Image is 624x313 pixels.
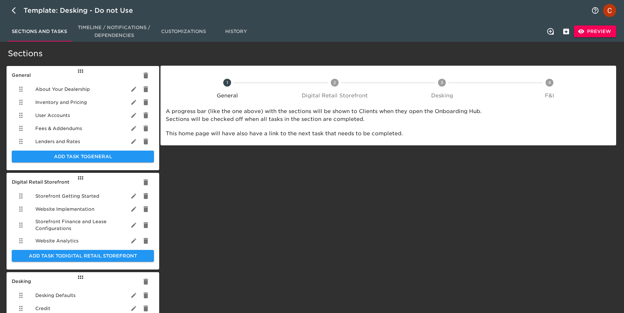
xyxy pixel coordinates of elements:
span: Add Task to General [17,153,149,161]
div: Drag to Reorder [75,273,84,281]
button: Add Task toGeneral [12,151,154,163]
button: Rename Task [129,111,138,120]
text: 1 [227,80,228,85]
button: Rename Task [129,205,138,213]
div: Storefront Finance and Lease Configurations [12,216,154,234]
button: Delete Section General [141,71,151,80]
span: Website Implementation [35,206,94,212]
button: delete [138,188,154,204]
button: delete [138,81,154,97]
svg: Drag to Reorder [17,237,25,245]
text: 3 [441,80,443,85]
p: General [176,92,278,100]
span: User Accounts [35,112,70,119]
p: Digital Retail Storefront [284,92,386,100]
button: delete [138,233,154,249]
span: Storefront Finance and Lease Configurations [35,218,120,231]
span: Timeline / Notifications / Dependencies [75,24,153,40]
img: Profile [603,4,616,17]
p: A progress bar (like the one above) with the sections will be shown to Clients when they open the... [166,107,611,115]
svg: Drag to Reorder [17,221,25,229]
button: Rename Task [129,98,138,107]
span: Fees & Addendums [35,125,82,132]
p: This home page will have also have a link to the next task that needs to be completed. [166,130,611,138]
text: 2 [333,80,336,85]
div: Website Implementation [12,203,154,216]
div: Lenders and Rates [12,135,154,148]
button: Archive Template [558,24,574,39]
button: Rename Task [129,237,138,245]
span: Add Task to Digital Retail Storefront [17,252,149,260]
h6: General [12,71,154,80]
button: delete [138,201,154,217]
span: Website Analytics [35,238,78,244]
svg: Drag to Reorder [17,205,25,213]
p: Desking [391,92,493,100]
span: Credit [35,305,50,312]
button: Add Task toDigital Retail Storefront [12,250,154,262]
div: Fees & Addendums [12,122,154,135]
button: Delete Section Desking [141,277,151,287]
button: delete [138,121,154,136]
svg: Drag to Reorder [17,85,25,93]
button: delete [138,94,154,110]
button: Delete Section Digital Retail Storefront [141,177,151,187]
span: Inventory and Pricing [35,99,87,106]
svg: Drag to Reorder [17,192,25,200]
button: Preview [574,25,616,38]
div: Inventory and Pricing [12,96,154,109]
button: Automatic Hub Creation [543,24,558,39]
p: F&I [498,92,600,100]
span: Lenders and Rates [35,138,80,145]
svg: Drag to Reorder [17,291,25,299]
div: Template: Desking - Do not Use [24,5,142,16]
text: 4 [548,80,551,85]
span: Sections and Tasks [12,27,67,36]
h6: Digital Retail Storefront [12,178,154,187]
svg: Drag to Reorder [17,124,25,132]
button: Rename Task [129,291,138,300]
button: Rename Task [129,137,138,146]
svg: Drag to Reorder [17,111,25,119]
span: Customizations [161,27,206,36]
span: About Your Dealership [35,86,90,92]
h6: Desking [12,277,154,286]
button: delete [138,217,154,233]
svg: Drag to Reorder [17,98,25,106]
button: notifications [587,3,603,18]
span: History [214,27,258,36]
h5: Sections [8,48,155,59]
button: Rename Task [129,304,138,313]
button: delete [138,134,154,149]
svg: Drag to Reorder [17,305,25,312]
p: Sections will be checked off when all tasks in the section are completed. [166,115,611,123]
button: Rename Task [129,85,138,93]
div: Desking Defaults [12,289,154,302]
button: delete [138,107,154,123]
span: Desking Defaults [35,292,76,299]
div: Drag to Reorder [75,174,84,182]
div: Website Analytics [12,234,154,247]
span: Preview [579,27,611,36]
button: Rename Task [129,221,138,229]
div: About Your Dealership [12,83,154,96]
button: delete [138,288,154,303]
div: Storefront Getting Started [12,189,154,203]
button: Rename Task [129,192,138,200]
svg: Drag to Reorder [17,138,25,145]
span: Storefront Getting Started [35,193,99,199]
div: Drag to Reorder [75,67,84,75]
div: User Accounts [12,109,154,122]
